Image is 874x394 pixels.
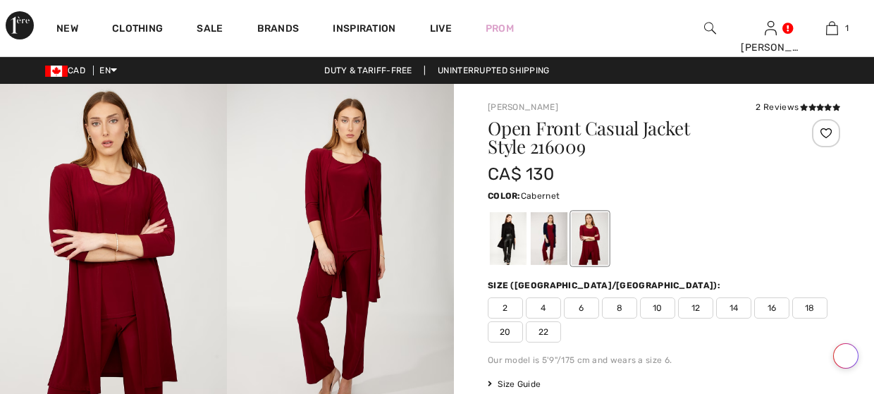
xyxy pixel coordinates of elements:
img: My Info [765,20,777,37]
img: Canadian Dollar [45,66,68,77]
h1: Open Front Casual Jacket Style 216009 [488,119,782,156]
div: Midnight [531,212,567,265]
span: Size Guide [488,378,541,390]
span: 14 [716,297,751,319]
span: 22 [526,321,561,343]
a: Live [430,21,452,36]
span: 10 [640,297,675,319]
img: search the website [704,20,716,37]
span: Cabernet [521,191,560,201]
span: Inspiration [333,23,395,37]
span: 1 [845,22,849,35]
a: Prom [486,21,514,36]
a: [PERSON_NAME] [488,102,558,112]
div: [PERSON_NAME] [741,40,801,55]
a: Brands [257,23,300,37]
div: Size ([GEOGRAPHIC_DATA]/[GEOGRAPHIC_DATA]): [488,279,723,292]
a: Sign In [765,21,777,35]
div: 2 Reviews [756,101,840,113]
img: My Bag [826,20,838,37]
span: 12 [678,297,713,319]
span: 20 [488,321,523,343]
span: 2 [488,297,523,319]
span: 4 [526,297,561,319]
a: 1 [802,20,862,37]
span: EN [99,66,117,75]
span: CAD [45,66,91,75]
img: 1ère Avenue [6,11,34,39]
span: 6 [564,297,599,319]
a: New [56,23,78,37]
span: CA$ 130 [488,164,554,184]
div: Black [490,212,527,265]
a: Clothing [112,23,163,37]
div: Our model is 5'9"/175 cm and wears a size 6. [488,354,840,367]
span: Color: [488,191,521,201]
span: 8 [602,297,637,319]
div: Cabernet [572,212,608,265]
span: 16 [754,297,789,319]
a: Sale [197,23,223,37]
